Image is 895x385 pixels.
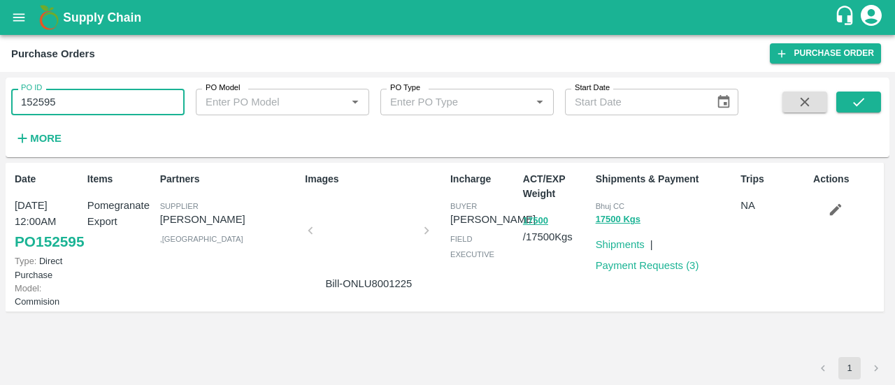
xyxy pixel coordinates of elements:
[316,276,421,291] p: Bill-ONLU8001225
[160,202,199,210] span: Supplier
[645,231,653,252] div: |
[15,172,82,187] p: Date
[596,172,736,187] p: Shipments & Payment
[11,89,185,115] input: Enter PO ID
[450,212,536,227] p: [PERSON_NAME]
[813,172,880,187] p: Actions
[596,212,640,228] button: 17500 Kgs
[63,10,141,24] b: Supply Chain
[200,93,324,111] input: Enter PO Model
[35,3,63,31] img: logo
[15,254,82,281] p: Direct Purchase
[305,172,445,187] p: Images
[390,82,420,94] label: PO Type
[15,283,41,293] span: Model:
[450,202,477,210] span: buyer
[740,172,808,187] p: Trips
[346,93,364,111] button: Open
[87,172,155,187] p: Items
[838,357,861,379] button: page 1
[596,202,624,210] span: Bhuj CC
[385,93,508,111] input: Enter PO Type
[87,198,155,229] p: Pomegranate Export
[160,235,243,243] span: , [GEOGRAPHIC_DATA]
[206,82,241,94] label: PO Model
[531,93,549,111] button: Open
[21,82,42,94] label: PO ID
[710,89,737,115] button: Choose date
[834,5,859,30] div: customer-support
[523,213,548,229] button: 17500
[450,235,494,259] span: field executive
[11,126,65,150] button: More
[575,82,610,94] label: Start Date
[770,43,881,64] a: Purchase Order
[523,212,590,245] p: / 17500 Kgs
[596,260,699,271] a: Payment Requests (3)
[523,172,590,201] p: ACT/EXP Weight
[15,282,82,308] p: Commision
[565,89,705,115] input: Start Date
[15,256,36,266] span: Type:
[859,3,884,32] div: account of current user
[810,357,889,379] nav: pagination navigation
[63,8,834,27] a: Supply Chain
[11,45,95,63] div: Purchase Orders
[740,198,808,213] p: NA
[15,229,84,254] a: PO152595
[15,198,82,229] p: [DATE] 12:00AM
[596,239,645,250] a: Shipments
[160,212,300,227] p: [PERSON_NAME]
[450,172,517,187] p: Incharge
[160,172,300,187] p: Partners
[3,1,35,34] button: open drawer
[30,133,62,144] strong: More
